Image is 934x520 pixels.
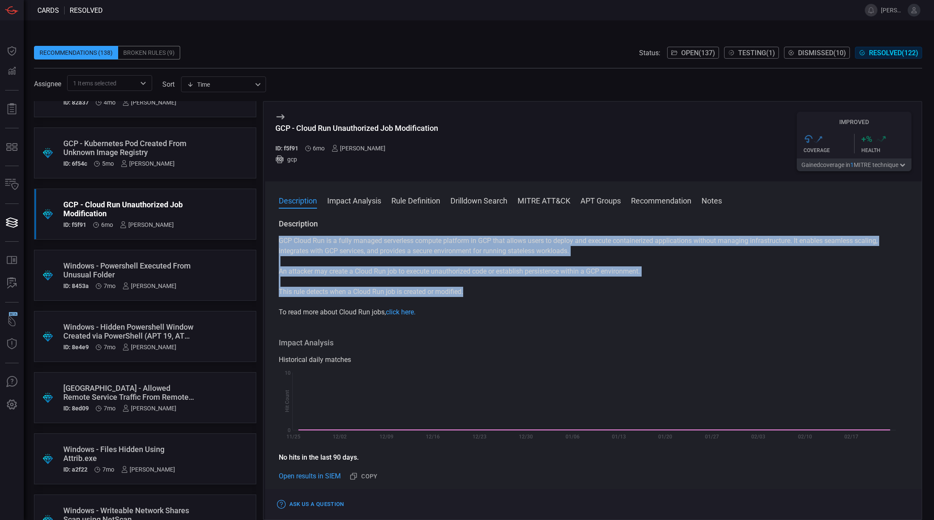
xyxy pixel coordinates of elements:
[611,434,625,440] text: 01/13
[279,453,359,461] strong: No hits in the last 90 days.
[63,221,86,228] h5: ID: f5f91
[279,471,341,481] a: Open results in SIEM
[2,212,22,233] button: Cards
[63,322,195,340] div: Windows - Hidden Powershell Window Created via PowerShell (APT 19, ATP 28, APT 3)
[631,195,691,205] button: Recommendation
[275,155,438,164] div: gcp
[104,99,116,106] span: Apr 29, 2025 2:52 AM
[639,49,660,57] span: Status:
[2,334,22,354] button: Threat Intelligence
[73,79,116,88] span: 1 Items selected
[187,80,252,89] div: Time
[118,46,180,59] div: Broken Rules (9)
[104,283,116,289] span: Feb 17, 2025 8:26 AM
[286,434,300,440] text: 11/25
[34,46,118,59] div: Recommendations (138)
[2,99,22,119] button: Reports
[850,161,854,168] span: 1
[102,160,114,167] span: Apr 22, 2025 3:38 AM
[288,427,291,433] text: 0
[804,147,854,153] div: Coverage
[313,145,325,152] span: Feb 27, 2025 3:25 AM
[102,466,114,473] span: Feb 12, 2025 7:49 AM
[121,160,175,167] div: [PERSON_NAME]
[279,287,909,297] p: This rule detects when a Cloud Run job is created or modified.
[279,236,909,256] p: GCP Cloud Run is a fully managed serverless compute platform in GCP that allows users to deploy a...
[34,80,61,88] span: Assignee
[279,195,317,205] button: Description
[347,469,381,483] button: Copy
[2,273,22,294] button: ALERT ANALYSIS
[519,434,533,440] text: 12/30
[472,434,486,440] text: 12/23
[681,49,715,57] span: Open ( 137 )
[386,308,416,316] a: click here.
[63,99,89,106] h5: ID: 82a37
[122,344,176,350] div: [PERSON_NAME]
[63,445,195,463] div: Windows - Files Hidden Using Attrib.exe
[63,200,195,218] div: GCP - Cloud Run Unauthorized Job Modification
[855,47,922,59] button: Resolved(122)
[861,147,912,153] div: Health
[279,338,909,348] h3: Impact Analysis
[379,434,393,440] text: 12/09
[162,80,175,88] label: sort
[565,434,579,440] text: 01/06
[63,384,195,401] div: Palo Alto - Allowed Remote Service Traffic From Remote IP
[279,266,909,277] p: An attacker may create a Cloud Run job to execute unauthorized code or establish persistence with...
[391,195,440,205] button: Rule Definition
[2,250,22,271] button: Rule Catalog
[702,195,722,205] button: Notes
[137,77,149,89] button: Open
[784,47,850,59] button: Dismissed(10)
[63,261,195,279] div: Windows - Powershell Executed From Unusual Folder
[798,434,812,440] text: 02/10
[63,283,89,289] h5: ID: 8453a
[738,49,775,57] span: Testing ( 1 )
[2,41,22,61] button: Dashboard
[285,370,291,376] text: 10
[2,137,22,157] button: MITRE - Detection Posture
[284,390,290,413] text: Hit Count
[63,466,88,473] h5: ID: a2f22
[70,6,103,14] span: resolved
[331,145,385,152] div: [PERSON_NAME]
[797,158,911,171] button: Gainedcoverage in1MITRE technique
[705,434,719,440] text: 01/27
[104,344,116,350] span: Feb 17, 2025 8:24 AM
[275,145,298,152] h5: ID: f5f91
[861,134,872,144] h3: + %
[333,434,347,440] text: 12/02
[518,195,570,205] button: MITRE ATT&CK
[122,405,176,412] div: [PERSON_NAME]
[869,49,918,57] span: Resolved ( 122 )
[667,47,719,59] button: Open(137)
[2,175,22,195] button: Inventory
[279,219,909,229] h3: Description
[797,119,911,125] h5: Improved
[63,405,89,412] h5: ID: 8ed09
[122,99,176,106] div: [PERSON_NAME]
[580,195,621,205] button: APT Groups
[751,434,765,440] text: 02/03
[37,6,59,14] span: Cards
[63,344,89,350] h5: ID: 8e4e9
[2,61,22,82] button: Detections
[279,355,909,365] div: Historical daily matches
[881,7,904,14] span: [PERSON_NAME].[PERSON_NAME]
[121,466,175,473] div: [PERSON_NAME]
[122,283,176,289] div: [PERSON_NAME]
[63,160,87,167] h5: ID: 6f54c
[2,372,22,392] button: Ask Us A Question
[63,139,195,157] div: GCP - Kubernetes Pod Created From Unknown Image Registry
[426,434,440,440] text: 12/16
[2,311,22,331] button: Wingman
[450,195,507,205] button: Drilldown Search
[327,195,381,205] button: Impact Analysis
[104,405,116,412] span: Feb 13, 2025 8:40 AM
[279,307,909,317] p: To read more about Cloud Run jobs,
[2,395,22,415] button: Preferences
[275,498,346,511] button: Ask Us a Question
[844,434,858,440] text: 02/17
[275,124,438,133] div: GCP - Cloud Run Unauthorized Job Modification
